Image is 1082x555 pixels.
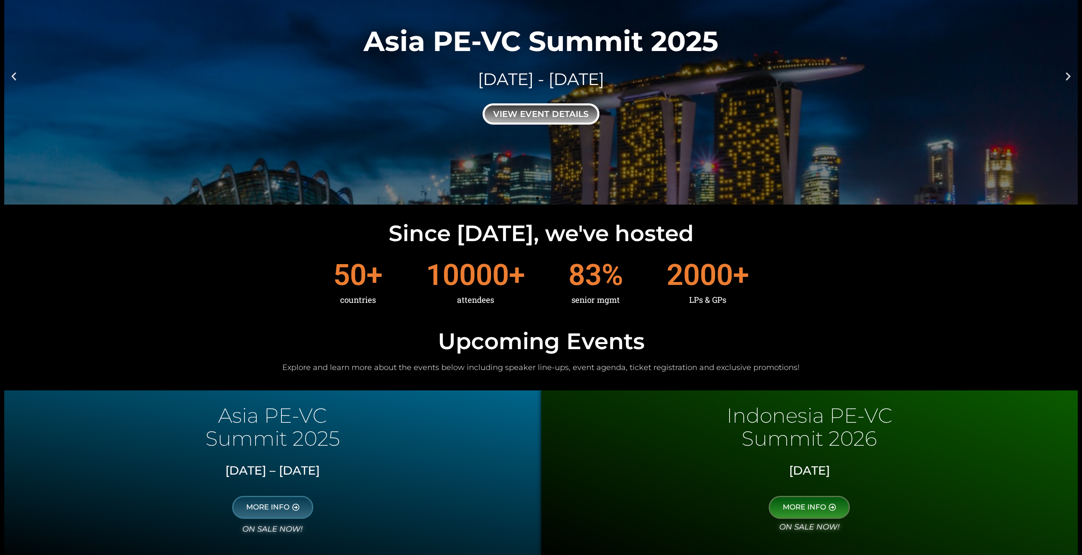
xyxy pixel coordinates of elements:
i: on sale now! [242,524,303,534]
p: Indonesia PE-VC [545,407,1074,424]
span: 83 [568,260,602,290]
span: MORE INFO [246,504,290,511]
span: Go to slide 1 [536,197,539,199]
span: MORE INFO [783,504,826,511]
h3: [DATE] [548,464,1072,478]
p: Asia PE-VC [9,407,537,424]
h2: Upcoming Events [4,330,1078,353]
p: Summit 2026 [545,430,1074,447]
p: Summit 2025 [9,430,537,447]
div: attendees [426,290,525,310]
a: MORE INFO [232,496,313,519]
span: 2000 [667,260,733,290]
div: senior mgmt [568,290,623,310]
span: Go to slide 2 [544,197,546,199]
div: Next slide [1063,71,1073,81]
i: on sale now! [779,522,840,532]
h2: Explore and learn more about the events below including speaker line-ups, event agenda, ticket re... [4,363,1078,373]
h3: [DATE] – [DATE] [11,464,535,478]
span: + [733,260,749,290]
div: LPs & GPs [667,290,749,310]
span: 10000 [426,260,509,290]
div: Previous slide [9,71,19,81]
span: % [602,260,623,290]
h2: Since [DATE], we've hosted [4,222,1078,245]
span: + [366,260,383,290]
div: countries [333,290,383,310]
div: Asia PE-VC Summit 2025 [364,27,718,55]
span: + [509,260,525,290]
div: [DATE] - [DATE] [364,68,718,91]
div: view event details [483,103,599,125]
a: MORE INFO [769,496,850,519]
span: 50 [333,260,366,290]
